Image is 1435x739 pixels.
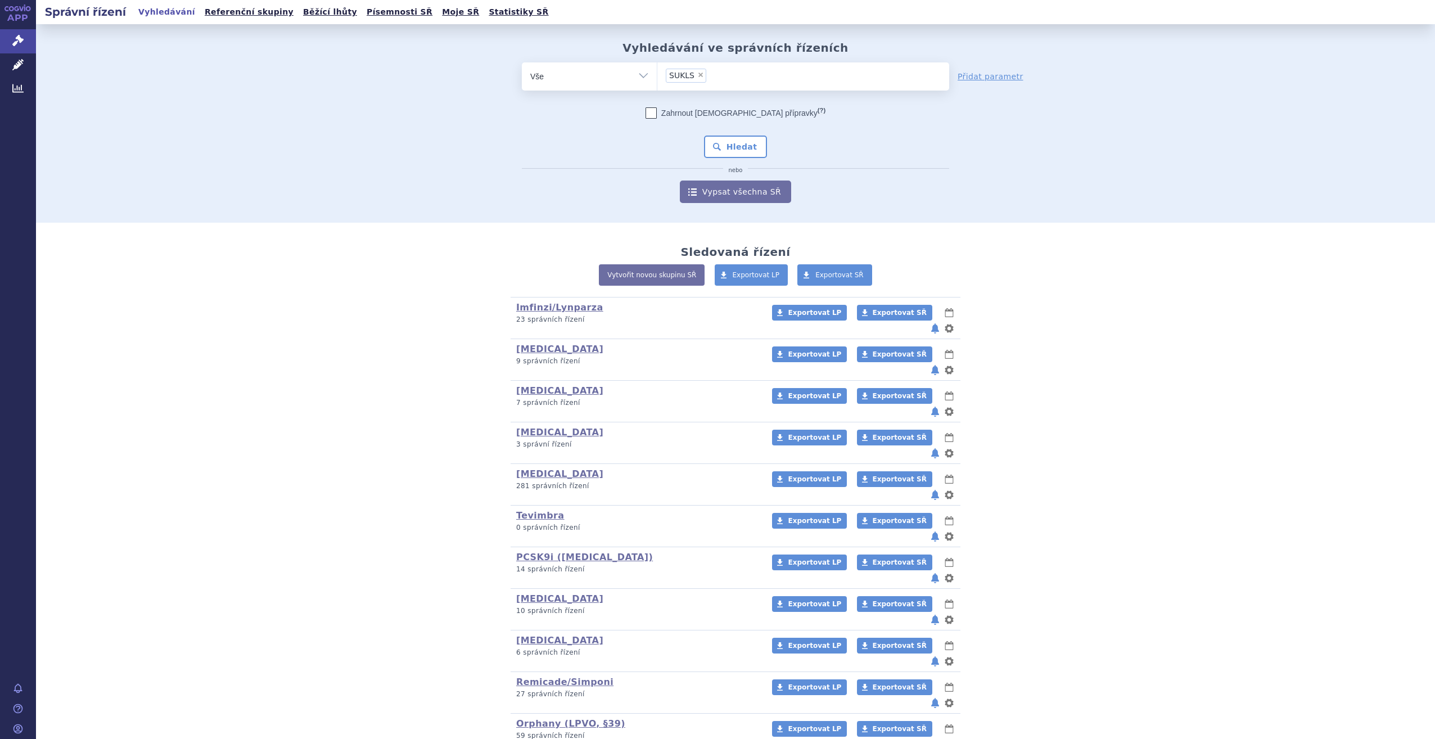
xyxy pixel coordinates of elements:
span: Exportovat SŘ [873,434,927,441]
input: SUKLS [710,68,716,82]
button: notifikace [929,571,941,585]
a: [MEDICAL_DATA] [516,427,603,438]
button: nastavení [944,447,955,460]
a: Exportovat LP [772,305,847,321]
span: Exportovat SŘ [873,392,927,400]
span: Exportovat LP [788,600,841,608]
button: lhůty [944,597,955,611]
span: Exportovat LP [788,434,841,441]
button: lhůty [944,681,955,694]
a: Exportovat SŘ [797,264,872,286]
button: notifikace [929,696,941,710]
button: nastavení [944,488,955,502]
span: × [697,71,704,78]
p: 3 správní řízení [516,440,757,449]
button: nastavení [944,613,955,627]
a: [MEDICAL_DATA] [516,344,603,354]
span: Exportovat SŘ [873,475,927,483]
button: notifikace [929,488,941,502]
a: Exportovat LP [772,471,847,487]
label: Zahrnout [DEMOGRAPHIC_DATA] přípravky [646,107,825,119]
a: Exportovat SŘ [857,596,932,612]
span: Exportovat LP [788,309,841,317]
abbr: (?) [818,107,825,114]
a: Vypsat všechna SŘ [680,181,791,203]
button: lhůty [944,389,955,403]
a: Písemnosti SŘ [363,4,436,20]
span: Exportovat SŘ [873,600,927,608]
span: Exportovat SŘ [873,558,927,566]
span: Exportovat SŘ [873,642,927,650]
a: Statistiky SŘ [485,4,552,20]
span: Exportovat SŘ [873,517,927,525]
a: Exportovat SŘ [857,346,932,362]
button: lhůty [944,556,955,569]
button: nastavení [944,322,955,335]
a: Exportovat LP [772,679,847,695]
span: Exportovat SŘ [873,683,927,691]
button: notifikace [929,405,941,418]
button: notifikace [929,530,941,543]
button: lhůty [944,722,955,736]
a: Remicade/Simponi [516,677,613,687]
p: 6 správních řízení [516,648,757,657]
span: Exportovat LP [788,642,841,650]
h2: Správní řízení [36,4,135,20]
p: 9 správních řízení [516,357,757,366]
button: lhůty [944,514,955,528]
a: Exportovat LP [772,555,847,570]
button: nastavení [944,571,955,585]
button: notifikace [929,447,941,460]
a: Exportovat SŘ [857,430,932,445]
a: [MEDICAL_DATA] [516,468,603,479]
a: Exportovat LP [772,638,847,654]
a: Imfinzi/Lynparza [516,302,603,313]
a: Exportovat SŘ [857,638,932,654]
a: Exportovat SŘ [857,471,932,487]
a: Exportovat LP [772,721,847,737]
a: [MEDICAL_DATA] [516,593,603,604]
a: Exportovat SŘ [857,679,932,695]
button: lhůty [944,348,955,361]
a: Exportovat SŘ [857,513,932,529]
button: lhůty [944,472,955,486]
span: SUKLS [669,71,694,79]
button: lhůty [944,431,955,444]
a: [MEDICAL_DATA] [516,385,603,396]
h2: Sledovaná řízení [680,245,790,259]
a: PCSK9i ([MEDICAL_DATA]) [516,552,653,562]
a: Tevimbra [516,510,565,521]
button: nastavení [944,530,955,543]
a: Exportovat SŘ [857,721,932,737]
a: Exportovat LP [772,388,847,404]
p: 10 správních řízení [516,606,757,616]
button: notifikace [929,363,941,377]
a: Orphany (LPVO, §39) [516,718,625,729]
a: Moje SŘ [439,4,482,20]
a: Exportovat LP [772,430,847,445]
a: Běžící lhůty [300,4,360,20]
p: 0 správních řízení [516,523,757,533]
a: Referenční skupiny [201,4,297,20]
button: notifikace [929,655,941,668]
span: Exportovat LP [733,271,780,279]
p: 14 správních řízení [516,565,757,574]
a: [MEDICAL_DATA] [516,635,603,646]
a: Exportovat LP [715,264,788,286]
a: Exportovat LP [772,513,847,529]
p: 7 správních řízení [516,398,757,408]
span: Exportovat SŘ [815,271,864,279]
a: Exportovat SŘ [857,305,932,321]
button: nastavení [944,405,955,418]
span: Exportovat LP [788,725,841,733]
span: Exportovat SŘ [873,309,927,317]
p: 281 správních řízení [516,481,757,491]
a: Exportovat SŘ [857,555,932,570]
span: Exportovat SŘ [873,350,927,358]
span: Exportovat LP [788,683,841,691]
a: Exportovat SŘ [857,388,932,404]
a: Exportovat LP [772,346,847,362]
a: Přidat parametr [958,71,1023,82]
a: Vytvořit novou skupinu SŘ [599,264,705,286]
i: nebo [723,167,748,174]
